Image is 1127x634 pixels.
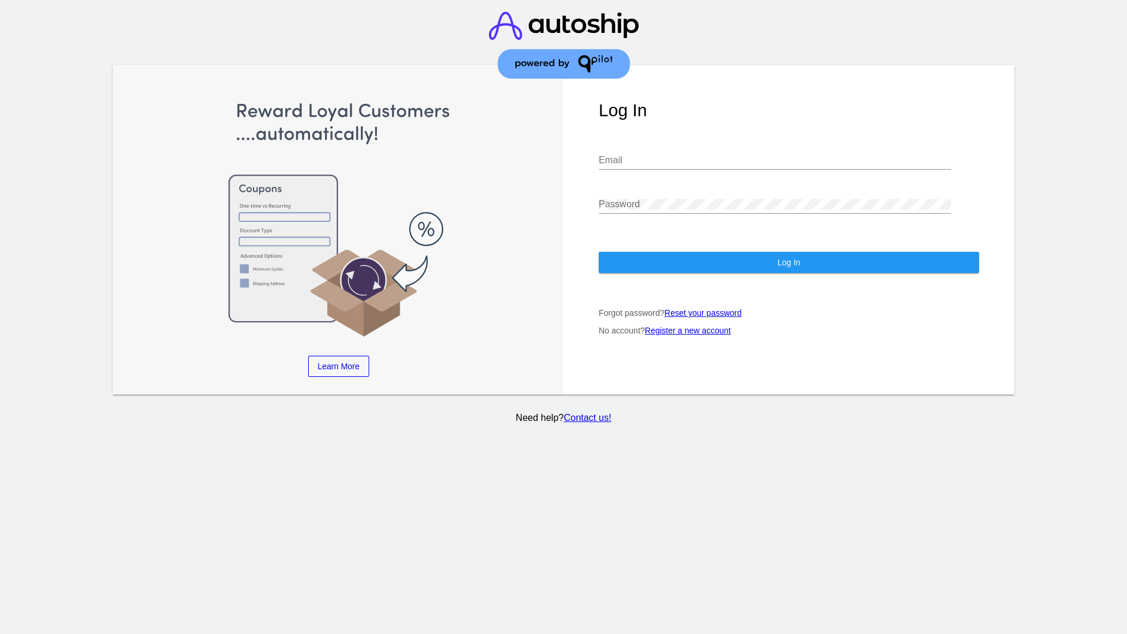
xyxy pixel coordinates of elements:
[318,362,360,371] span: Learn More
[599,155,951,166] input: Email
[777,258,800,267] span: Log In
[645,326,731,335] a: Register a new account
[308,356,369,377] a: Learn More
[664,308,742,318] a: Reset your password
[599,308,979,318] p: Forgot password?
[111,413,1017,423] p: Need help?
[563,413,611,423] a: Contact us!
[149,100,529,338] img: Apply Coupons Automatically to Scheduled Orders with QPilot
[599,326,979,335] p: No account?
[599,252,979,273] button: Log In
[599,100,979,120] h1: Log In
